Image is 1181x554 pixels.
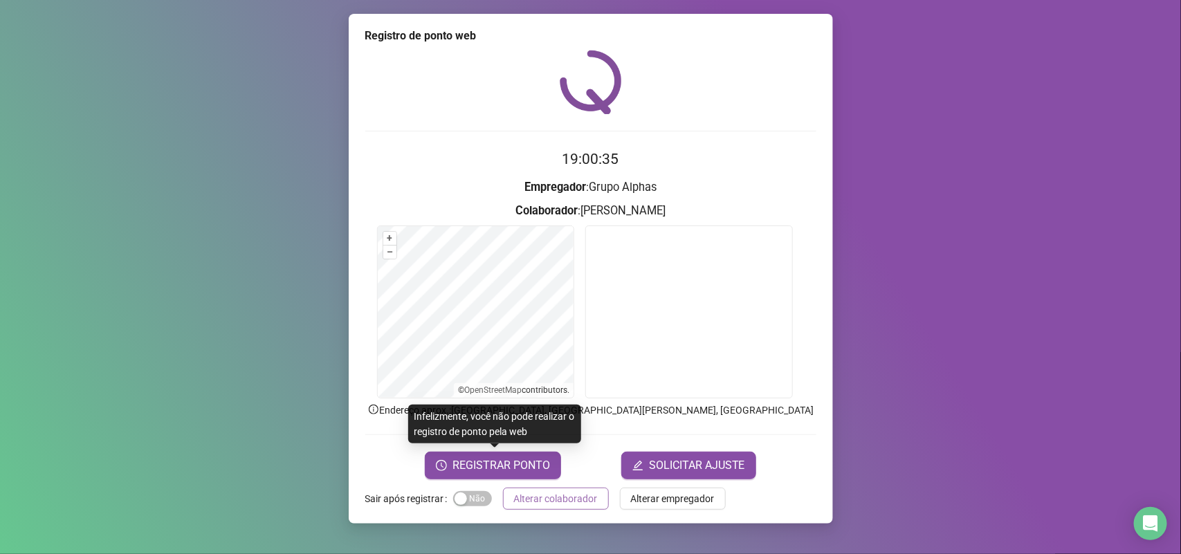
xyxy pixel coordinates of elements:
[365,28,816,44] div: Registro de ponto web
[408,405,581,443] div: Infelizmente, você não pode realizar o registro de ponto pela web
[383,232,396,245] button: +
[515,204,578,217] strong: Colaborador
[436,460,447,471] span: clock-circle
[524,181,586,194] strong: Empregador
[620,488,726,510] button: Alterar empregador
[365,178,816,196] h3: : Grupo Alphas
[365,202,816,220] h3: : [PERSON_NAME]
[621,452,756,479] button: editSOLICITAR AJUSTE
[632,460,643,471] span: edit
[514,491,598,506] span: Alterar colaborador
[383,246,396,259] button: –
[365,403,816,418] p: Endereço aprox. : [GEOGRAPHIC_DATA], [GEOGRAPHIC_DATA][PERSON_NAME], [GEOGRAPHIC_DATA]
[367,403,380,416] span: info-circle
[365,488,453,510] label: Sair após registrar
[503,488,609,510] button: Alterar colaborador
[464,385,522,395] a: OpenStreetMap
[631,491,715,506] span: Alterar empregador
[1134,507,1167,540] div: Open Intercom Messenger
[560,50,622,114] img: QRPoint
[425,452,561,479] button: REGISTRAR PONTO
[562,151,619,167] time: 19:00:35
[458,385,569,395] li: © contributors.
[649,457,745,474] span: SOLICITAR AJUSTE
[452,457,550,474] span: REGISTRAR PONTO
